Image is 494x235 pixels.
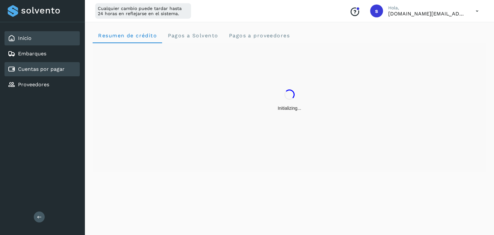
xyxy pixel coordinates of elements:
[18,51,46,57] a: Embarques
[18,35,32,41] a: Inicio
[98,33,157,39] span: Resumen de crédito
[5,78,80,92] div: Proveedores
[18,81,49,88] a: Proveedores
[5,47,80,61] div: Embarques
[5,31,80,45] div: Inicio
[5,62,80,76] div: Cuentas por pagar
[167,33,218,39] span: Pagos a Solvento
[388,11,465,17] p: solvento.sl@segmail.co
[95,3,191,19] div: Cualquier cambio puede tardar hasta 24 horas en reflejarse en el sistema.
[228,33,290,39] span: Pagos a proveedores
[18,66,65,72] a: Cuentas por pagar
[388,5,465,11] p: Hola,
